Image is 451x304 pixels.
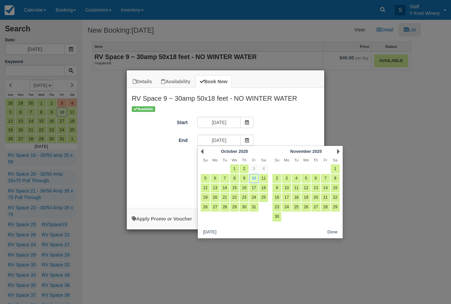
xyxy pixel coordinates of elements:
a: Prev [201,149,203,154]
a: 13 [311,184,320,192]
a: 6 [211,174,220,183]
a: 4 [292,174,301,183]
span: Monday [212,158,218,162]
a: 22 [230,193,239,202]
a: 6 [311,174,320,183]
a: 17 [249,184,258,192]
label: Start [127,117,192,126]
span: Tuesday [294,158,298,162]
a: 27 [311,203,320,212]
span: November [290,149,311,154]
span: 2025 [312,149,322,154]
a: 15 [331,184,340,192]
a: 14 [220,184,229,192]
a: 30 [240,203,249,212]
a: 28 [321,203,330,212]
a: 20 [211,193,220,202]
span: Monday [284,158,289,162]
a: 18 [259,184,268,192]
span: Wednesday [303,158,309,162]
a: 2 [272,174,281,183]
a: 29 [331,203,340,212]
a: 21 [321,193,330,202]
span: Sunday [203,158,208,162]
a: Book Now [195,75,232,88]
a: 28 [220,203,229,212]
a: 24 [249,193,258,202]
a: 16 [240,184,249,192]
a: 1 [230,164,239,173]
a: 10 [282,184,291,192]
a: Next [337,149,340,154]
a: 7 [220,174,229,183]
a: 27 [211,203,220,212]
a: 9 [240,174,249,183]
a: 13 [211,184,220,192]
a: 11 [292,184,301,192]
span: Friday [324,158,327,162]
a: 18 [292,193,301,202]
a: 1 [331,164,340,173]
span: Thursday [314,158,318,162]
a: 19 [201,193,210,202]
a: 25 [292,203,301,212]
a: Apply Voucher [132,216,192,221]
a: Details [128,75,156,88]
span: Friday [252,158,256,162]
button: Done [325,228,340,237]
a: 9 [272,184,281,192]
span: Saturday [333,158,337,162]
button: [DATE] [200,228,219,237]
a: 8 [331,174,340,183]
a: 23 [240,193,249,202]
a: 8 [230,174,239,183]
a: 26 [201,203,210,212]
a: 23 [272,203,281,212]
label: End [127,135,192,144]
a: 29 [230,203,239,212]
a: 26 [301,203,310,212]
span: October [221,149,237,154]
span: 2025 [239,149,248,154]
span: Saturday [261,158,266,162]
a: 4 [259,164,268,173]
a: 17 [282,193,291,202]
a: 3 [249,164,258,173]
a: 25 [259,193,268,202]
a: 10 [249,174,258,183]
a: 2 [240,164,249,173]
a: 19 [301,193,310,202]
a: 15 [230,184,239,192]
div: : [127,196,324,205]
a: 12 [301,184,310,192]
a: 30 [272,212,281,221]
a: 5 [301,174,310,183]
a: 21 [220,193,229,202]
a: 12 [201,184,210,192]
span: Tuesday [223,158,227,162]
h2: RV Space 9 ~ 30amp 50x18 feet - NO WINTER WATER [127,88,324,105]
div: Item Modal [127,88,324,204]
a: 20 [311,193,320,202]
a: Availability [157,75,194,88]
a: 7 [321,174,330,183]
a: 14 [321,184,330,192]
a: 22 [331,193,340,202]
span: Wednesday [232,158,237,162]
a: 24 [282,203,291,212]
span: Available [132,106,155,112]
a: 16 [272,193,281,202]
span: Sunday [275,158,279,162]
a: 11 [259,174,268,183]
a: 3 [282,174,291,183]
a: 31 [249,203,258,212]
a: 5 [201,174,210,183]
span: Thursday [242,158,247,162]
